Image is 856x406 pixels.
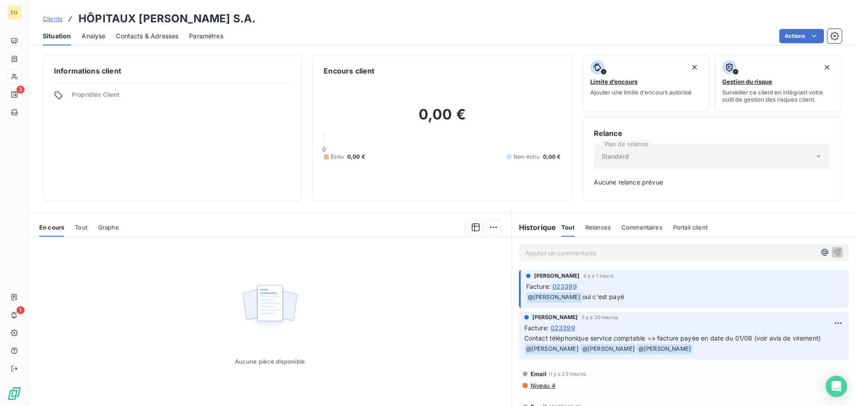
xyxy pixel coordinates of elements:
[585,224,611,231] span: Relances
[75,224,87,231] span: Tout
[551,323,575,332] span: 023399
[590,78,638,85] span: Limite d’encours
[530,382,556,389] span: Niveau 4
[715,54,842,111] button: Gestion du risqueSurveiller ce client en intégrant votre outil de gestion des risques client.
[189,32,223,41] span: Paramètres
[584,273,613,279] span: il y a 1 heure
[347,153,365,161] span: 0,00 €
[72,91,291,103] span: Propriétés Client
[531,370,547,377] span: Email
[527,292,582,303] span: @ [PERSON_NAME]
[582,293,624,300] span: oui c'est payé
[241,280,298,335] img: Empty state
[583,54,710,111] button: Limite d’encoursAjouter une limite d’encours autorisé
[324,66,374,76] h6: Encours client
[561,224,575,231] span: Tout
[779,29,824,43] button: Actions
[525,344,580,354] span: @ [PERSON_NAME]
[532,313,578,321] span: [PERSON_NAME]
[98,224,119,231] span: Graphe
[722,78,772,85] span: Gestion du risque
[324,106,560,132] h2: 0,00 €
[16,306,25,314] span: 1
[673,224,708,231] span: Portail client
[637,344,692,354] span: @ [PERSON_NAME]
[43,14,62,23] a: Clients
[514,153,539,161] span: Non-échu
[594,178,831,187] span: Aucune relance prévue
[826,376,847,397] div: Open Intercom Messenger
[581,344,636,354] span: @ [PERSON_NAME]
[594,128,831,139] h6: Relance
[54,66,291,76] h6: Informations client
[552,282,577,291] span: 023399
[582,315,618,320] span: il y a 20 heures
[331,153,344,161] span: Échu
[524,323,549,332] span: Facture :
[7,5,21,20] div: EQ
[512,222,556,233] h6: Historique
[235,358,305,365] span: Aucune pièce disponible
[549,371,586,377] span: il y a 23 heures
[534,272,580,280] span: [PERSON_NAME]
[543,153,561,161] span: 0,00 €
[82,32,105,41] span: Analyse
[39,224,64,231] span: En cours
[524,334,821,342] span: Contact téléphonique service comptable => facture payée en date du 01/08 (voir avis de virement)
[526,282,551,291] span: Facture :
[78,11,255,27] h3: HÔPITAUX [PERSON_NAME] S.A.
[322,146,326,153] span: 0
[7,386,21,401] img: Logo LeanPay
[16,86,25,94] span: 3
[116,32,178,41] span: Contacts & Adresses
[590,89,691,96] span: Ajouter une limite d’encours autorisé
[722,89,834,103] span: Surveiller ce client en intégrant votre outil de gestion des risques client.
[43,32,71,41] span: Situation
[43,15,62,22] span: Clients
[601,152,629,161] span: Standard
[621,224,663,231] span: Commentaires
